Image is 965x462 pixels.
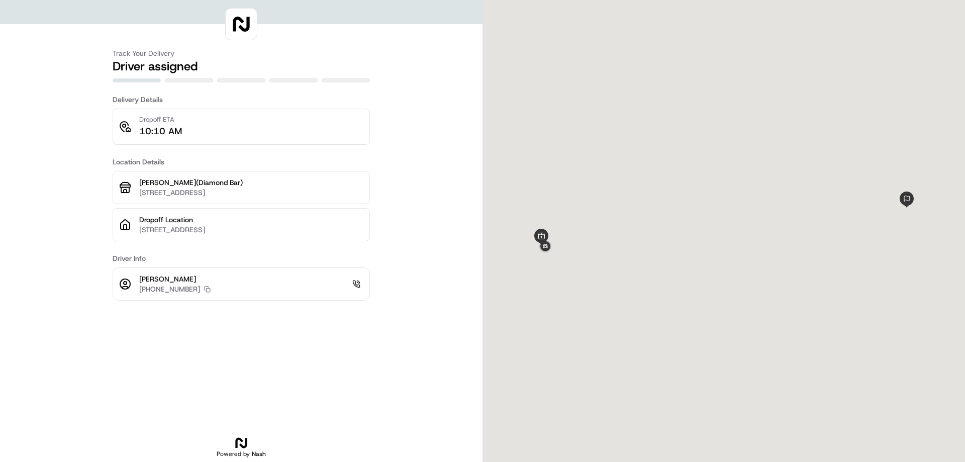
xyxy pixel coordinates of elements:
span: Nash [252,450,266,458]
h2: Driver assigned [113,58,370,74]
p: 10:10 AM [139,124,182,138]
h2: Powered by [217,450,266,458]
p: [PERSON_NAME] [139,274,211,284]
p: Dropoff Location [139,215,363,225]
h3: Track Your Delivery [113,48,370,58]
h3: Driver Info [113,253,370,263]
p: Dropoff ETA [139,115,182,124]
p: [STREET_ADDRESS] [139,188,363,198]
h3: Delivery Details [113,95,370,105]
p: [PHONE_NUMBER] [139,284,200,294]
h3: Location Details [113,157,370,167]
p: [PERSON_NAME](Diamond Bar) [139,177,363,188]
p: [STREET_ADDRESS] [139,225,363,235]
